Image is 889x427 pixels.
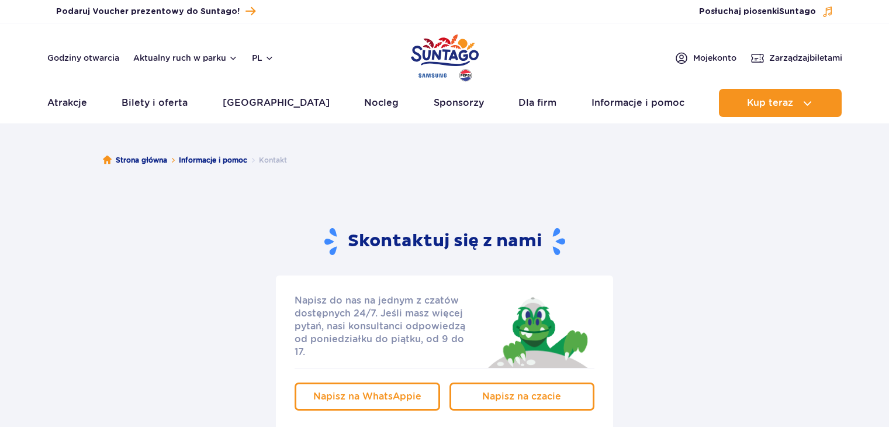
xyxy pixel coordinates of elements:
span: Suntago [779,8,816,16]
a: Mojekonto [674,51,736,65]
button: Aktualny ruch w parku [133,53,238,63]
a: Informacje i pomoc [591,89,684,117]
span: Posłuchaj piosenki [699,6,816,18]
button: Kup teraz [719,89,842,117]
a: Strona główna [103,154,167,166]
li: Kontakt [247,154,287,166]
span: Napisz na czacie [482,391,561,402]
button: pl [252,52,274,64]
a: Park of Poland [411,29,479,83]
a: [GEOGRAPHIC_DATA] [223,89,330,117]
a: Podaruj Voucher prezentowy do Suntago! [56,4,255,19]
span: Kup teraz [747,98,793,108]
img: Jay [480,294,594,368]
a: Napisz na WhatsAppie [295,383,440,411]
a: Dla firm [518,89,556,117]
a: Atrakcje [47,89,87,117]
a: Nocleg [364,89,399,117]
a: Godziny otwarcia [47,52,119,64]
a: Bilety i oferta [122,89,188,117]
span: Zarządzaj biletami [769,52,842,64]
a: Napisz na czacie [449,383,595,411]
h2: Skontaktuj się z nami [324,227,565,257]
span: Podaruj Voucher prezentowy do Suntago! [56,6,240,18]
p: Napisz do nas na jednym z czatów dostępnych 24/7. Jeśli masz więcej pytań, nasi konsultanci odpow... [295,294,477,359]
span: Napisz na WhatsAppie [313,391,421,402]
a: Informacje i pomoc [179,154,247,166]
button: Posłuchaj piosenkiSuntago [699,6,833,18]
span: Moje konto [693,52,736,64]
a: Sponsorzy [434,89,484,117]
a: Zarządzajbiletami [750,51,842,65]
